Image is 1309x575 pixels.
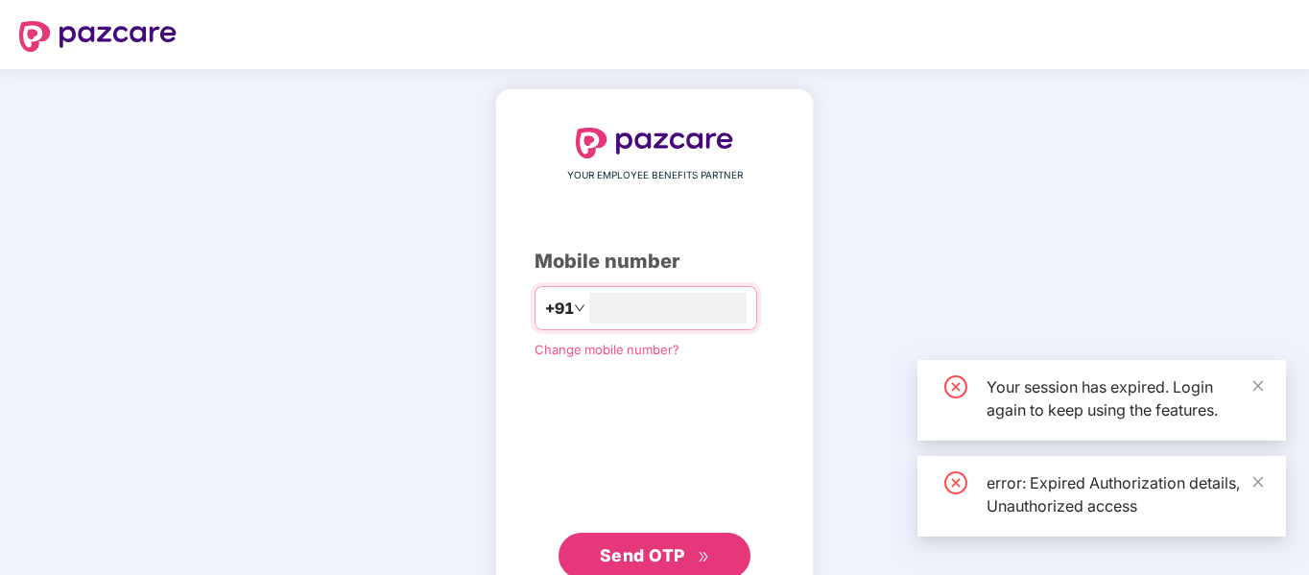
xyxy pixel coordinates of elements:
span: close [1251,475,1265,489]
a: Change mobile number? [535,342,679,357]
span: close [1251,379,1265,393]
span: double-right [698,551,710,563]
span: Send OTP [600,545,685,565]
span: down [574,302,585,314]
span: close-circle [944,471,967,494]
span: +91 [545,297,574,321]
img: logo [19,21,177,52]
img: logo [576,128,733,158]
div: Your session has expired. Login again to keep using the features. [987,375,1263,421]
span: YOUR EMPLOYEE BENEFITS PARTNER [567,168,743,183]
div: Mobile number [535,247,774,276]
span: close-circle [944,375,967,398]
div: error: Expired Authorization details, Unauthorized access [987,471,1263,517]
